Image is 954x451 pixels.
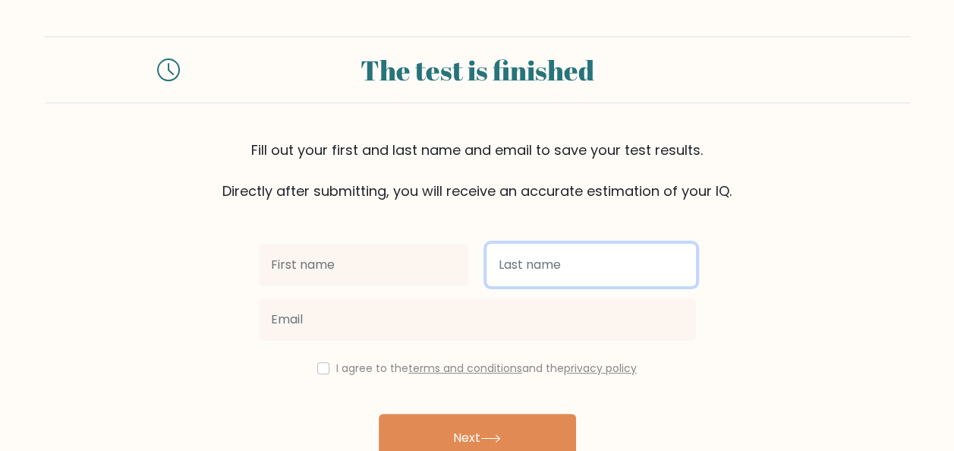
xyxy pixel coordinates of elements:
[486,244,696,286] input: Last name
[198,49,757,90] div: The test is finished
[259,244,468,286] input: First name
[45,140,910,201] div: Fill out your first and last name and email to save your test results. Directly after submitting,...
[564,361,637,376] a: privacy policy
[408,361,522,376] a: terms and conditions
[259,298,696,341] input: Email
[336,361,637,376] label: I agree to the and the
